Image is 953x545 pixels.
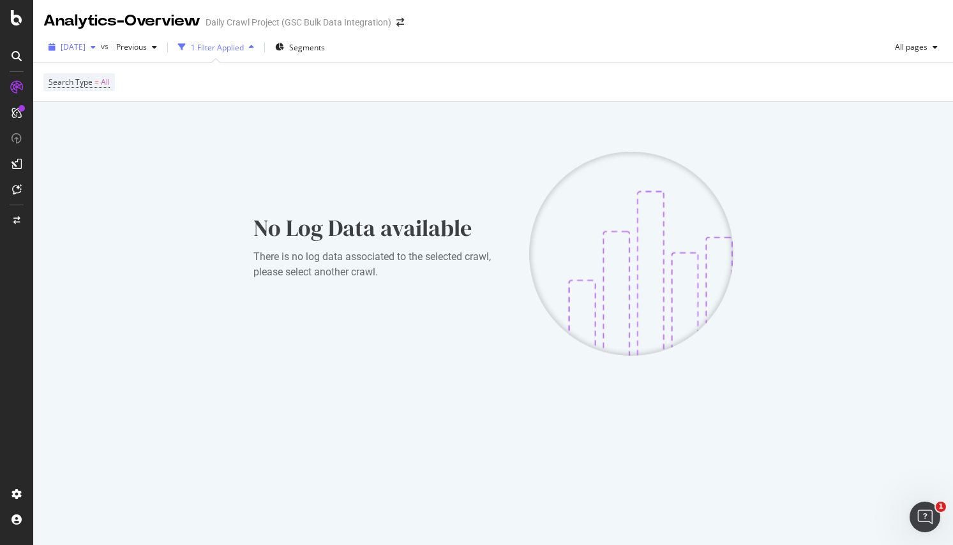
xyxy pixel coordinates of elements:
div: No Log Data available [253,212,509,244]
button: Segments [270,37,330,57]
span: All pages [890,41,927,52]
span: 2025 Sep. 28th [61,41,86,52]
div: Daily Crawl Project (GSC Bulk Data Integration) [206,16,391,29]
button: Previous [111,37,162,57]
span: Segments [289,42,325,53]
div: arrow-right-arrow-left [396,18,404,27]
span: vs [101,41,111,52]
button: 1 Filter Applied [173,37,259,57]
button: All pages [890,37,943,57]
img: CKGWtfuM.png [529,152,733,356]
div: Analytics - Overview [43,10,200,32]
div: There is no log data associated to the selected crawl, please select another crawl. [253,249,509,280]
span: All [101,73,110,91]
span: Previous [111,41,147,52]
iframe: Intercom live chat [910,502,940,532]
div: 1 Filter Applied [191,42,244,53]
span: Search Type [49,76,93,87]
span: = [94,76,99,87]
span: 1 [936,502,946,512]
button: [DATE] [43,37,101,57]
